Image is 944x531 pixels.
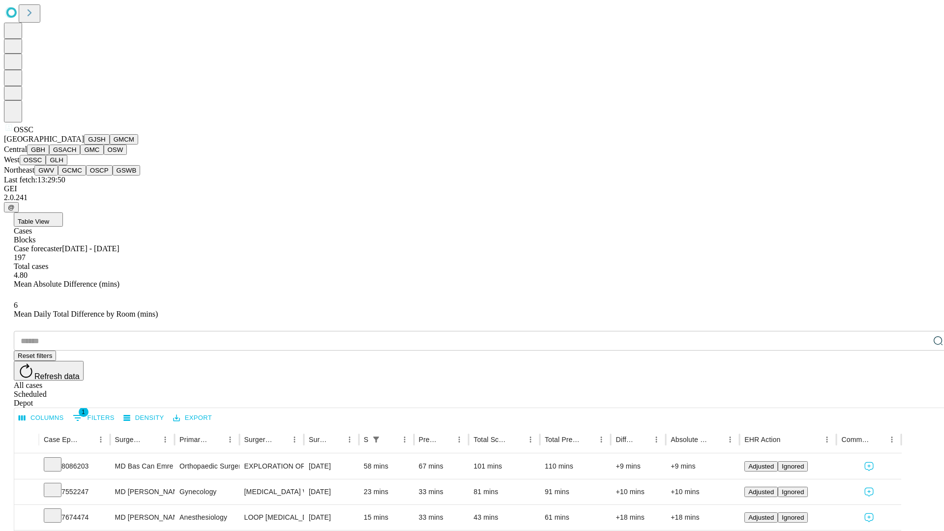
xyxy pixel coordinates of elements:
div: +18 mins [616,505,661,530]
button: GCMC [58,165,86,176]
span: Adjusted [748,514,774,521]
div: Gynecology [179,479,234,504]
button: Sort [636,433,649,446]
button: Reset filters [14,351,56,361]
span: Ignored [782,488,804,496]
span: 4.80 [14,271,28,279]
button: Sort [510,433,524,446]
div: +10 mins [671,479,735,504]
button: Menu [820,433,834,446]
button: Menu [94,433,108,446]
button: Sort [209,433,223,446]
span: Table View [18,218,49,225]
button: GMCM [110,134,138,145]
button: GSACH [49,145,80,155]
div: Case Epic Id [44,436,79,443]
div: GEI [4,184,940,193]
div: EHR Action [744,436,780,443]
div: Total Scheduled Duration [473,436,509,443]
button: GMC [80,145,103,155]
div: LOOP [MEDICAL_DATA] EXCISION PROCEDURE [244,505,299,530]
span: 6 [14,301,18,309]
button: Menu [594,433,608,446]
span: Central [4,145,27,153]
div: +9 mins [671,454,735,479]
button: GSWB [113,165,141,176]
button: Sort [709,433,723,446]
div: Surgeon Name [115,436,144,443]
span: OSSC [14,125,33,134]
button: Sort [145,433,158,446]
span: Ignored [782,463,804,470]
span: 197 [14,253,26,262]
button: OSW [104,145,127,155]
button: Density [121,411,167,426]
div: 43 mins [473,505,535,530]
button: Adjusted [744,487,778,497]
span: Case forecaster [14,244,62,253]
div: 7674474 [44,505,105,530]
button: Table View [14,212,63,227]
button: Show filters [369,433,383,446]
div: [DATE] [309,479,354,504]
button: Show filters [70,410,117,426]
div: 101 mins [473,454,535,479]
button: Menu [158,433,172,446]
div: 91 mins [545,479,606,504]
button: Expand [19,458,34,475]
button: Menu [288,433,301,446]
button: Sort [581,433,594,446]
button: Menu [452,433,466,446]
button: Adjusted [744,512,778,523]
button: Sort [329,433,343,446]
button: Menu [343,433,356,446]
button: OSSC [20,155,46,165]
div: 58 mins [364,454,409,479]
button: GLH [46,155,67,165]
div: Absolute Difference [671,436,708,443]
div: Total Predicted Duration [545,436,580,443]
span: Adjusted [748,488,774,496]
button: OSCP [86,165,113,176]
button: Ignored [778,487,808,497]
button: Export [171,411,214,426]
button: Refresh data [14,361,84,381]
span: Mean Daily Total Difference by Room (mins) [14,310,158,318]
div: Anesthesiology [179,505,234,530]
div: 15 mins [364,505,409,530]
button: Menu [885,433,899,446]
div: 1 active filter [369,433,383,446]
div: [DATE] [309,505,354,530]
div: 8086203 [44,454,105,479]
div: Scheduled In Room Duration [364,436,368,443]
div: +18 mins [671,505,735,530]
button: Sort [274,433,288,446]
div: 61 mins [545,505,606,530]
button: Menu [223,433,237,446]
div: +10 mins [616,479,661,504]
span: 1 [79,407,88,417]
span: Last fetch: 13:29:50 [4,176,65,184]
button: Sort [871,433,885,446]
button: Expand [19,509,34,527]
div: Predicted In Room Duration [419,436,438,443]
div: 81 mins [473,479,535,504]
div: Primary Service [179,436,208,443]
span: Refresh data [34,372,80,381]
div: 7552247 [44,479,105,504]
button: GWV [34,165,58,176]
div: Difference [616,436,635,443]
button: Sort [384,433,398,446]
button: Sort [439,433,452,446]
button: Ignored [778,461,808,472]
div: 23 mins [364,479,409,504]
button: Menu [649,433,663,446]
button: Menu [524,433,537,446]
button: GJSH [84,134,110,145]
span: @ [8,204,15,211]
div: MD [PERSON_NAME] [115,479,170,504]
div: +9 mins [616,454,661,479]
span: [GEOGRAPHIC_DATA] [4,135,84,143]
div: MD [PERSON_NAME] [115,505,170,530]
div: [MEDICAL_DATA] WITH [MEDICAL_DATA] AND/OR [MEDICAL_DATA] WITH OR WITHOUT D&C [244,479,299,504]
